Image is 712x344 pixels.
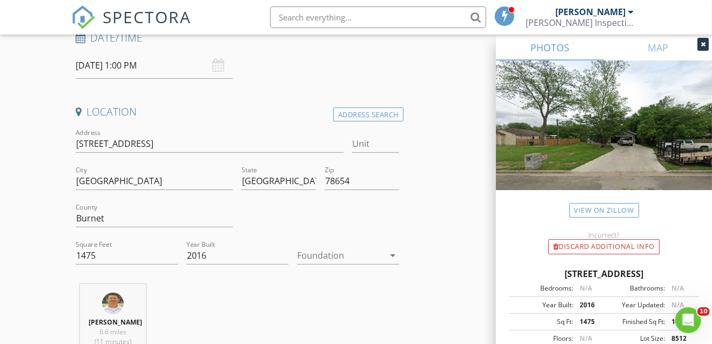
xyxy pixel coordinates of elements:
[671,300,684,309] span: N/A
[671,284,684,293] span: N/A
[512,334,573,343] div: Floors:
[604,334,665,343] div: Lot Size:
[555,6,626,17] div: [PERSON_NAME]
[71,5,95,29] img: The Best Home Inspection Software - Spectora
[496,60,712,216] img: streetview
[665,317,696,327] div: 1475
[76,105,399,119] h4: Location
[604,35,712,60] a: MAP
[512,317,573,327] div: Sq Ft:
[103,5,191,28] span: SPECTORA
[509,267,699,280] div: [STREET_ADDRESS]
[569,203,639,218] a: View on Zillow
[99,327,126,336] span: 6.6 miles
[89,318,142,327] strong: [PERSON_NAME]
[697,307,710,316] span: 10
[512,300,573,310] div: Year Built:
[548,239,660,254] div: Discard Additional info
[573,317,604,327] div: 1475
[270,6,486,28] input: Search everything...
[665,334,696,343] div: 8512
[675,307,701,333] iframe: Intercom live chat
[512,284,573,293] div: Bedrooms:
[604,284,665,293] div: Bathrooms:
[71,15,191,37] a: SPECTORA
[580,284,592,293] span: N/A
[496,35,604,60] a: PHOTOS
[76,31,399,45] h4: Date/Time
[76,52,233,79] input: Select date
[333,107,404,122] div: Address Search
[580,334,592,343] span: N/A
[573,300,604,310] div: 2016
[604,300,665,310] div: Year Updated:
[386,249,399,262] i: arrow_drop_down
[604,317,665,327] div: Finished Sq Ft:
[102,293,124,314] img: image00115.jpg
[526,17,634,28] div: Willis Smith Inspections, LLC
[496,231,712,239] div: Incorrect?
